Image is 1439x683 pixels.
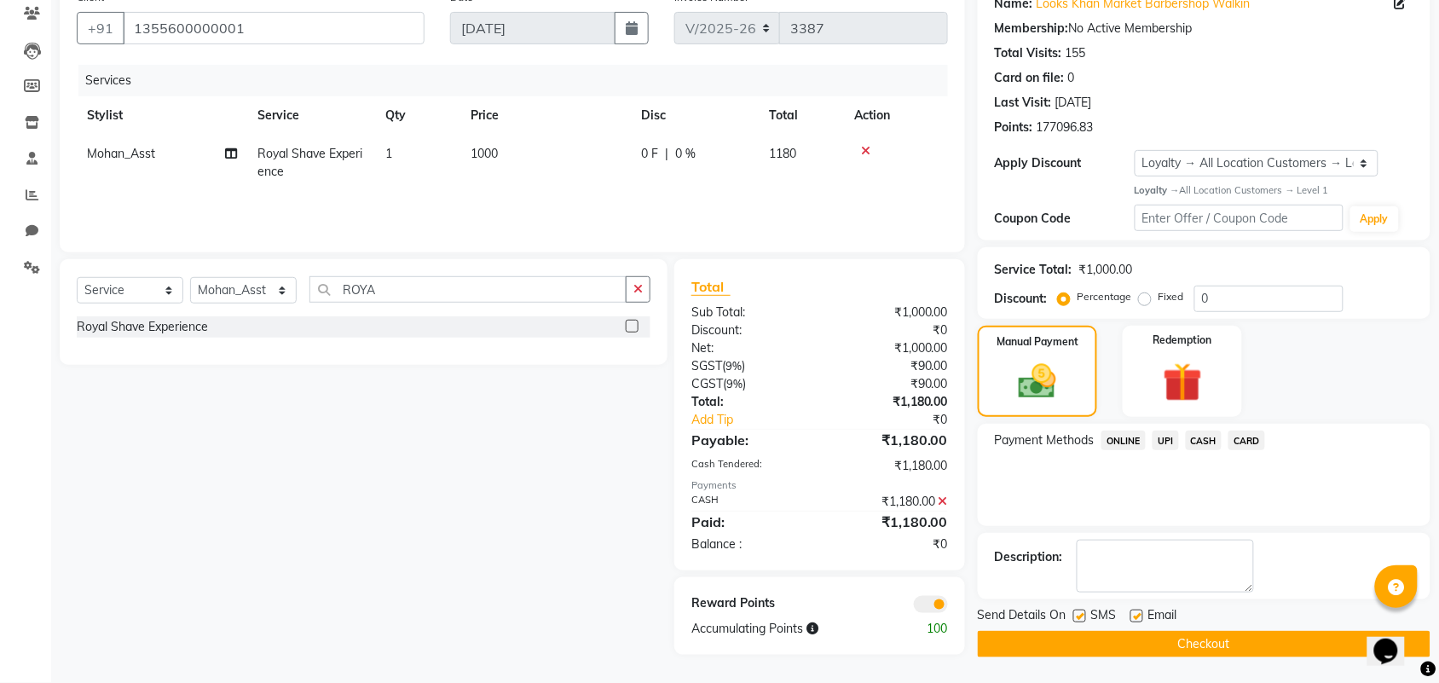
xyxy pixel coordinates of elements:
div: Membership: [995,20,1069,38]
div: ( ) [679,375,820,393]
div: Discount: [995,290,1048,308]
span: 9% [725,359,742,373]
div: All Location Customers → Level 1 [1135,183,1413,198]
span: 1 [385,146,392,161]
div: ₹1,000.00 [819,339,961,357]
div: 177096.83 [1037,119,1094,136]
div: ₹1,000.00 [1079,261,1133,279]
span: SMS [1091,606,1117,628]
div: Payable: [679,430,820,450]
button: Apply [1350,206,1399,232]
div: ₹1,180.00 [819,512,961,532]
img: _cash.svg [1007,360,1068,403]
div: 155 [1066,44,1086,62]
th: Disc [631,96,759,135]
div: Net: [679,339,820,357]
div: Total Visits: [995,44,1062,62]
div: ₹90.00 [819,375,961,393]
span: CASH [1186,431,1222,450]
label: Redemption [1153,333,1212,348]
span: Payment Methods [995,431,1095,449]
span: CARD [1228,431,1265,450]
button: +91 [77,12,124,44]
div: ₹1,180.00 [819,430,961,450]
span: UPI [1153,431,1179,450]
strong: Loyalty → [1135,184,1180,196]
div: Service Total: [995,261,1072,279]
div: Balance : [679,535,820,553]
a: Add Tip [679,411,843,429]
div: Services [78,65,961,96]
span: Mohan_Asst [87,146,155,161]
span: 0 % [675,145,696,163]
div: ₹1,180.00 [819,457,961,475]
span: Total [691,278,731,296]
div: Apply Discount [995,154,1135,172]
label: Percentage [1078,289,1132,304]
th: Price [460,96,631,135]
div: Royal Shave Experience [77,318,208,336]
th: Total [759,96,844,135]
input: Search by Name/Mobile/Email/Code [123,12,425,44]
span: SGST [691,358,722,373]
span: Royal Shave Experience [257,146,362,179]
input: Enter Offer / Coupon Code [1135,205,1344,231]
button: Checkout [978,631,1430,657]
div: ₹90.00 [819,357,961,375]
div: No Active Membership [995,20,1413,38]
div: Points: [995,119,1033,136]
div: 0 [1068,69,1075,87]
span: CGST [691,376,723,391]
th: Stylist [77,96,247,135]
th: Qty [375,96,460,135]
span: 9% [726,377,743,391]
div: [DATE] [1055,94,1092,112]
th: Action [844,96,948,135]
div: 100 [890,620,961,638]
div: ( ) [679,357,820,375]
img: _gift.svg [1151,358,1215,407]
iframe: chat widget [1367,615,1422,666]
div: Accumulating Points [679,620,890,638]
div: Description: [995,548,1063,566]
label: Fixed [1159,289,1184,304]
div: Cash Tendered: [679,457,820,475]
input: Search or Scan [309,276,627,303]
div: Coupon Code [995,210,1135,228]
span: Send Details On [978,606,1066,628]
div: ₹1,180.00 [819,393,961,411]
div: Card on file: [995,69,1065,87]
div: ₹1,180.00 [819,493,961,511]
div: CASH [679,493,820,511]
div: ₹1,000.00 [819,304,961,321]
div: ₹0 [819,535,961,553]
div: ₹0 [819,321,961,339]
span: 1000 [471,146,498,161]
div: Payments [691,478,948,493]
div: Total: [679,393,820,411]
div: Reward Points [679,594,820,613]
span: | [665,145,668,163]
div: Paid: [679,512,820,532]
div: ₹0 [843,411,961,429]
div: Discount: [679,321,820,339]
span: 1180 [769,146,796,161]
div: Last Visit: [995,94,1052,112]
span: 0 F [641,145,658,163]
span: Email [1148,606,1177,628]
th: Service [247,96,375,135]
label: Manual Payment [997,334,1078,350]
span: ONLINE [1101,431,1146,450]
div: Sub Total: [679,304,820,321]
